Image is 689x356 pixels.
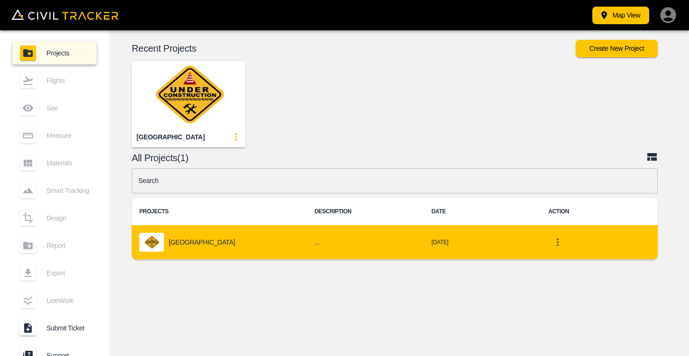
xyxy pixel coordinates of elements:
p: [GEOGRAPHIC_DATA] [169,238,235,246]
img: Tribune Bay Campground [132,61,245,128]
button: Map View [592,7,649,24]
button: Create New Project [576,40,658,57]
th: DESCRIPTION [307,198,424,225]
div: [GEOGRAPHIC_DATA] [136,133,205,142]
td: [DATE] [424,225,541,260]
h6: ... [315,237,417,248]
p: Recent Projects [132,45,576,52]
th: PROJECTS [132,198,307,225]
img: Civil Tracker [11,9,118,20]
p: All Projects(1) [132,154,646,162]
table: project-list-table [132,198,658,260]
button: update-card-details [227,128,245,146]
img: project-image [139,233,164,252]
span: Projects [46,49,89,57]
th: DATE [424,198,541,225]
span: Submit Ticket [46,324,89,332]
th: ACTION [541,198,658,225]
a: Projects [12,42,97,64]
a: Submit Ticket [12,317,97,339]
